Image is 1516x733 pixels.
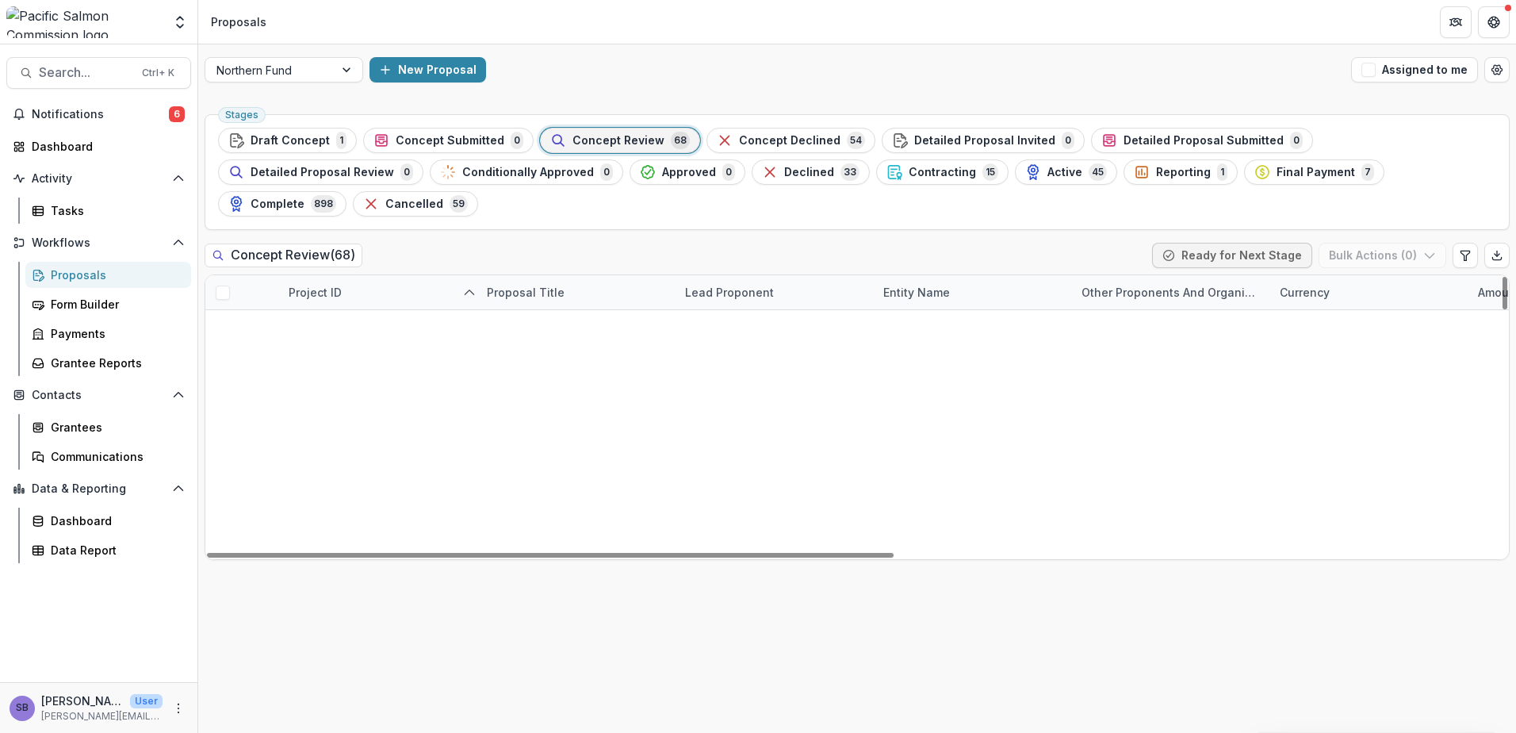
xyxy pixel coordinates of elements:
[477,284,574,301] div: Proposal Title
[16,703,29,713] div: Sascha Bendt
[32,108,169,121] span: Notifications
[477,275,676,309] div: Proposal Title
[1361,163,1374,181] span: 7
[1484,243,1510,268] button: Export table data
[572,134,664,148] span: Concept Review
[1062,132,1074,149] span: 0
[1089,163,1107,181] span: 45
[462,166,594,179] span: Conditionally Approved
[6,57,191,89] button: Search...
[218,191,346,217] button: Complete898
[676,284,783,301] div: Lead Proponent
[25,443,191,470] a: Communications
[51,267,178,283] div: Proposals
[32,172,166,186] span: Activity
[32,236,166,250] span: Workflows
[909,166,976,179] span: Contracting
[211,13,266,30] div: Proposals
[1270,284,1339,301] div: Currency
[511,132,523,149] span: 0
[1440,6,1472,38] button: Partners
[1244,159,1384,185] button: Final Payment7
[25,262,191,288] a: Proposals
[25,414,191,440] a: Grantees
[279,275,477,309] div: Project ID
[25,537,191,563] a: Data Report
[25,320,191,347] a: Payments
[51,202,178,219] div: Tasks
[874,275,1072,309] div: Entity Name
[676,275,874,309] div: Lead Proponent
[385,198,443,211] span: Cancelled
[1277,166,1355,179] span: Final Payment
[25,350,191,376] a: Grantee Reports
[218,128,357,153] button: Draft Concept1
[1478,6,1510,38] button: Get Help
[1124,134,1284,148] span: Detailed Proposal Submitted
[671,132,690,149] span: 68
[205,244,362,267] h2: Concept Review ( 68 )
[169,106,185,122] span: 6
[353,191,478,217] button: Cancelled59
[41,693,124,709] p: [PERSON_NAME]
[6,476,191,501] button: Open Data & Reporting
[430,159,623,185] button: Conditionally Approved0
[400,163,413,181] span: 0
[1047,166,1082,179] span: Active
[722,163,735,181] span: 0
[39,65,132,80] span: Search...
[784,166,834,179] span: Declined
[32,482,166,496] span: Data & Reporting
[130,694,163,708] p: User
[6,102,191,127] button: Notifications6
[139,64,178,82] div: Ctrl + K
[32,138,178,155] div: Dashboard
[169,6,191,38] button: Open entity switcher
[51,325,178,342] div: Payments
[6,133,191,159] a: Dashboard
[336,132,346,149] span: 1
[251,198,304,211] span: Complete
[279,284,351,301] div: Project ID
[847,132,865,149] span: 54
[32,389,166,402] span: Contacts
[311,195,336,213] span: 898
[51,512,178,529] div: Dashboard
[218,159,423,185] button: Detailed Proposal Review0
[6,230,191,255] button: Open Workflows
[1072,275,1270,309] div: Other Proponents and Organizations
[51,542,178,558] div: Data Report
[51,355,178,371] div: Grantee Reports
[1124,159,1238,185] button: Reporting1
[369,57,486,83] button: New Proposal
[1015,159,1117,185] button: Active45
[1319,243,1446,268] button: Bulk Actions (0)
[1484,57,1510,83] button: Open table manager
[1290,132,1303,149] span: 0
[41,709,163,723] p: [PERSON_NAME][EMAIL_ADDRESS][DOMAIN_NAME]
[450,195,468,213] span: 59
[1351,57,1478,83] button: Assigned to me
[752,159,870,185] button: Declined33
[982,163,998,181] span: 15
[662,166,716,179] span: Approved
[6,382,191,408] button: Open Contacts
[876,159,1009,185] button: Contracting15
[251,134,330,148] span: Draft Concept
[1270,275,1468,309] div: Currency
[1091,128,1313,153] button: Detailed Proposal Submitted0
[882,128,1085,153] button: Detailed Proposal Invited0
[396,134,504,148] span: Concept Submitted
[25,291,191,317] a: Form Builder
[51,448,178,465] div: Communications
[25,508,191,534] a: Dashboard
[6,166,191,191] button: Open Activity
[1217,163,1227,181] span: 1
[630,159,745,185] button: Approved0
[600,163,613,181] span: 0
